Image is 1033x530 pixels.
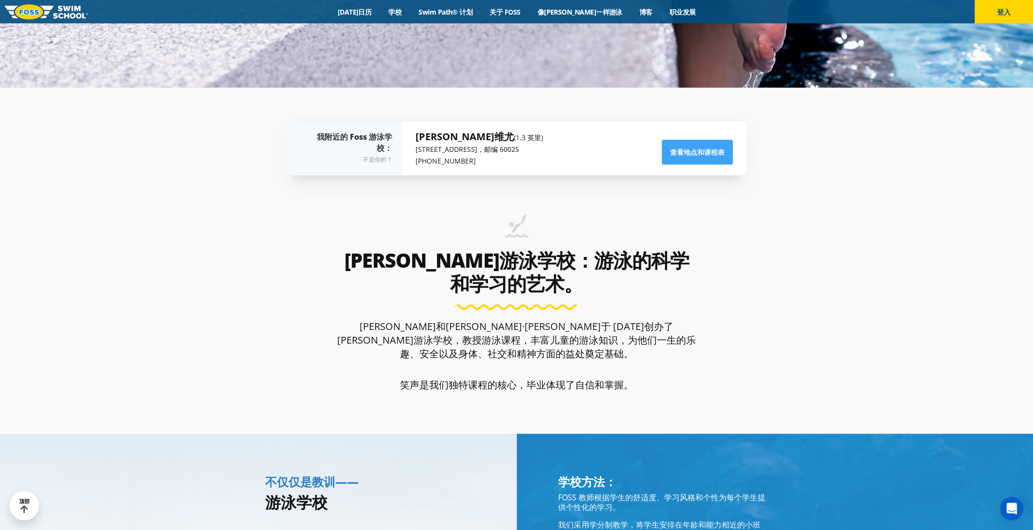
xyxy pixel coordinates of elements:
a: 博客 [631,7,661,17]
font: [PERSON_NAME]和[PERSON_NAME]·[PERSON_NAME]于 [DATE]创办了[PERSON_NAME]游泳学校，教授游泳课程，丰富儿童的游泳知识，为他们一生的乐趣、安... [337,320,696,360]
font: 不仅仅是教训—— [265,474,359,490]
font: 学校 [388,7,401,17]
font: 学校方法： [558,474,616,490]
font: 关于 FOSS [489,7,520,17]
font: [PERSON_NAME]维尤 [416,130,514,143]
font: Swim Path® 计划 [418,7,472,17]
font: 博客 [639,7,652,17]
a: Swim Path® 计划 [410,7,481,17]
font: [PHONE_NUMBER] [416,156,476,165]
div: 打开 Intercom Messenger [1000,497,1023,520]
font: [STREET_ADDRESS]，邮编 60025 [416,145,519,154]
font: FOSS 教师根据学生的舒适度、学习风格和个性为每个学生提供个性化的学习。 [558,492,765,512]
font: 顶部 [19,498,29,505]
font: 职业发展 [670,7,696,17]
a: 职业发展 [661,7,704,17]
font: (1.3 英里) [514,133,543,142]
a: 学校 [380,7,410,17]
font: 像[PERSON_NAME]一样游泳 [537,7,622,17]
a: 关于 FOSS [481,7,529,17]
font: 查看地点和课程表 [670,147,725,157]
img: icon-swimming-diving-2.png [505,214,528,244]
a: 查看地点和课程表 [662,140,733,165]
a: 像[PERSON_NAME]一样游泳 [529,7,631,17]
font: 游泳学校 [265,492,327,512]
a: [DATE]日历 [329,7,380,17]
font: [PERSON_NAME]游泳学校：游泳的科学和学习的艺术。 [344,247,689,297]
font: 不是你的？ [363,155,392,164]
font: 登入 [997,7,1011,17]
img: FOSS游泳学校标志 [5,4,88,19]
font: [DATE]日历 [338,7,372,17]
font: 笑声是我们独特课程的核心，毕业体现了自信和掌握。 [400,378,634,391]
font: 我附近的 Foss 游泳学校： [317,131,392,153]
